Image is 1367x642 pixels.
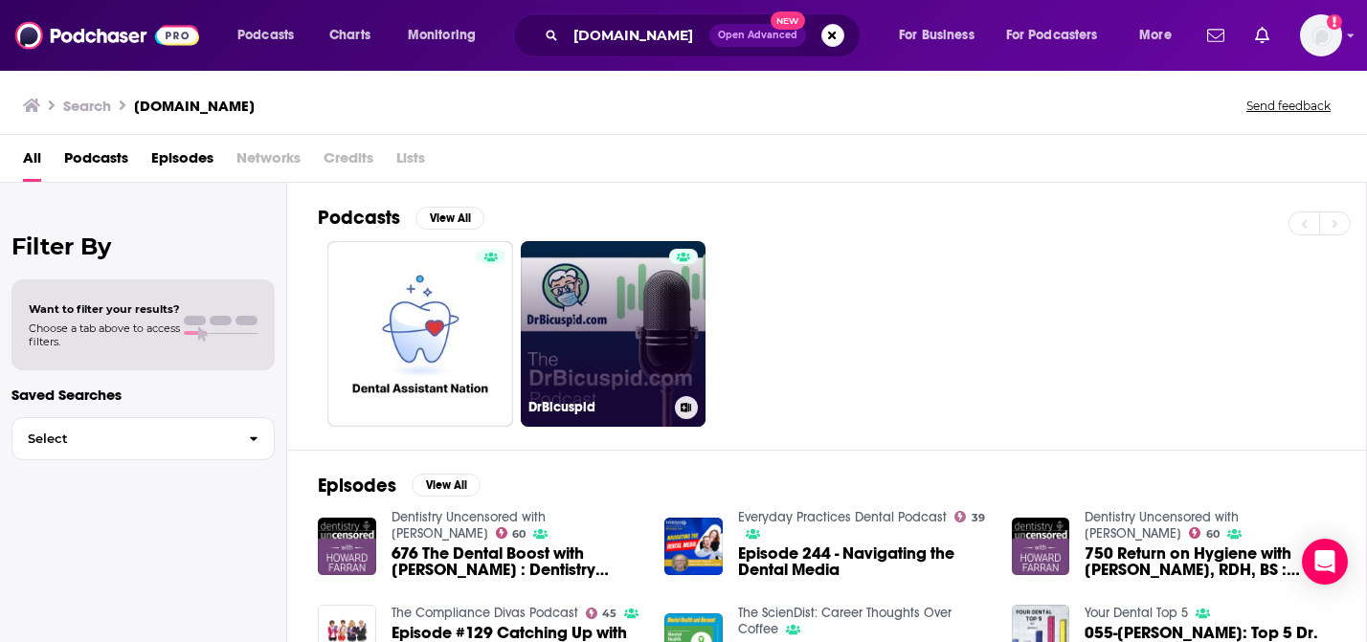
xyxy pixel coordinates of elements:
[396,143,425,182] span: Lists
[1300,14,1342,56] button: Show profile menu
[738,545,989,578] a: Episode 244 - Navigating the Dental Media
[1126,20,1196,51] button: open menu
[1085,605,1188,621] a: Your Dental Top 5
[29,321,180,348] span: Choose a tab above to access filters.
[709,24,806,47] button: Open AdvancedNew
[392,605,578,621] a: The Compliance Divas Podcast
[392,509,546,542] a: Dentistry Uncensored with Howard Farran
[1139,22,1172,49] span: More
[521,241,706,427] a: DrBicuspid
[718,31,797,40] span: Open Advanced
[318,518,376,576] img: 676 The Dental Boost with Mike Pedersen : Dentistry Uncensored with Howard Farran
[512,530,526,539] span: 60
[566,20,709,51] input: Search podcasts, credits, & more...
[317,20,382,51] a: Charts
[151,143,213,182] a: Episodes
[408,22,476,49] span: Monitoring
[15,17,199,54] img: Podchaser - Follow, Share and Rate Podcasts
[318,206,400,230] h2: Podcasts
[329,22,370,49] span: Charts
[11,232,275,260] h2: Filter By
[318,206,484,230] a: PodcastsView All
[1085,545,1335,578] span: 750 Return on Hygiene with [PERSON_NAME], RDH, BS : Dentistry Uncensored with [PERSON_NAME]
[1241,98,1336,114] button: Send feedback
[1006,22,1098,49] span: For Podcasters
[29,302,180,316] span: Want to filter your results?
[224,20,319,51] button: open menu
[664,518,723,576] img: Episode 244 - Navigating the Dental Media
[496,527,527,539] a: 60
[885,20,998,51] button: open menu
[23,143,41,182] a: All
[1199,19,1232,52] a: Show notifications dropdown
[1327,14,1342,30] svg: Add a profile image
[1300,14,1342,56] img: User Profile
[12,432,234,445] span: Select
[528,399,667,415] h3: DrBicuspid
[63,97,111,115] h3: Search
[954,511,985,522] a: 39
[1206,530,1220,539] span: 60
[994,20,1126,51] button: open menu
[64,143,128,182] a: Podcasts
[324,143,373,182] span: Credits
[1085,545,1335,578] a: 750 Return on Hygiene with Rachel Wall, RDH, BS : Dentistry Uncensored with Howard Farran
[134,97,255,115] h3: [DOMAIN_NAME]
[899,22,975,49] span: For Business
[1189,527,1220,539] a: 60
[318,474,396,498] h2: Episodes
[602,609,616,618] span: 45
[1300,14,1342,56] span: Logged in as KSMolly
[392,545,642,578] a: 676 The Dental Boost with Mike Pedersen : Dentistry Uncensored with Howard Farran
[586,608,617,619] a: 45
[236,143,301,182] span: Networks
[318,474,481,498] a: EpisodesView All
[1085,509,1239,542] a: Dentistry Uncensored with Howard Farran
[394,20,501,51] button: open menu
[412,474,481,497] button: View All
[1012,518,1070,576] img: 750 Return on Hygiene with Rachel Wall, RDH, BS : Dentistry Uncensored with Howard Farran
[972,514,985,522] span: 39
[531,13,879,57] div: Search podcasts, credits, & more...
[392,545,642,578] span: 676 The Dental Boost with [PERSON_NAME] : Dentistry Uncensored with [PERSON_NAME]
[415,207,484,230] button: View All
[11,386,275,404] p: Saved Searches
[738,509,947,525] a: Everyday Practices Dental Podcast
[1247,19,1277,52] a: Show notifications dropdown
[237,22,294,49] span: Podcasts
[1302,539,1348,585] div: Open Intercom Messenger
[738,605,952,637] a: The ScienDist: Career Thoughts Over Coffee
[11,417,275,460] button: Select
[771,11,805,30] span: New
